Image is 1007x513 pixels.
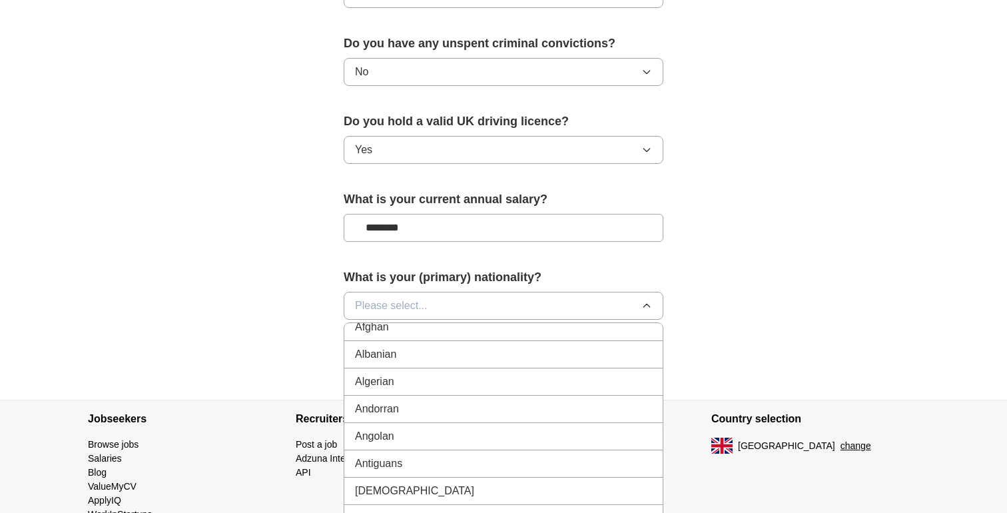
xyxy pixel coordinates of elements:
[344,35,663,53] label: Do you have any unspent criminal convictions?
[738,439,835,453] span: [GEOGRAPHIC_DATA]
[355,483,474,499] span: [DEMOGRAPHIC_DATA]
[88,495,121,506] a: ApplyIQ
[711,438,733,454] img: UK flag
[296,439,337,450] a: Post a job
[355,346,396,362] span: Albanian
[355,428,394,444] span: Angolan
[355,319,389,335] span: Afghan
[344,136,663,164] button: Yes
[88,453,122,464] a: Salaries
[344,191,663,209] label: What is your current annual salary?
[355,142,372,158] span: Yes
[344,292,663,320] button: Please select...
[88,439,139,450] a: Browse jobs
[296,467,311,478] a: API
[355,401,399,417] span: Andorran
[88,481,137,492] a: ValueMyCV
[711,400,919,438] h4: Country selection
[296,453,377,464] a: Adzuna Intelligence
[355,374,394,390] span: Algerian
[88,467,107,478] a: Blog
[840,439,871,453] button: change
[355,298,428,314] span: Please select...
[344,58,663,86] button: No
[355,456,402,472] span: Antiguans
[355,64,368,80] span: No
[344,268,663,286] label: What is your (primary) nationality?
[344,113,663,131] label: Do you hold a valid UK driving licence?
